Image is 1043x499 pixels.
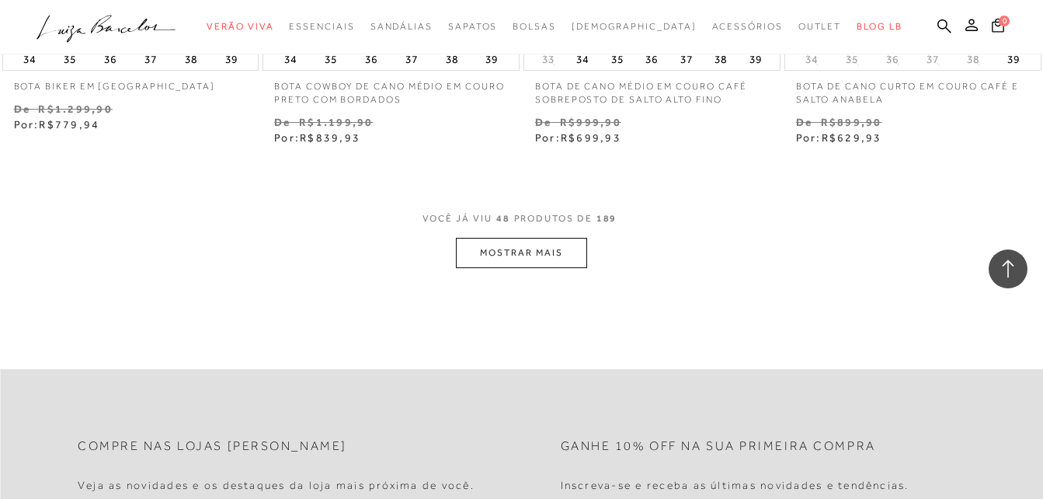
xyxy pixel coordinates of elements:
a: categoryNavScreenReaderText [370,12,433,41]
button: 35 [607,48,628,70]
span: Por: [14,118,100,131]
button: 0 [987,17,1009,38]
span: Sapatos [448,21,497,32]
h2: Compre nas lojas [PERSON_NAME] [78,439,347,454]
button: 34 [19,48,40,70]
span: 189 [596,213,617,224]
button: 37 [676,48,697,70]
small: R$899,90 [821,116,882,128]
span: R$699,93 [561,131,621,144]
small: R$1.299,90 [38,103,112,115]
button: 37 [140,48,162,70]
span: Essenciais [289,21,354,32]
small: De [796,116,812,128]
span: Por: [796,131,882,144]
button: 35 [841,52,863,67]
button: 37 [922,52,944,67]
h2: Ganhe 10% off na sua primeira compra [561,439,876,454]
a: categoryNavScreenReaderText [798,12,842,41]
button: MOSTRAR MAIS [456,238,586,268]
button: 36 [881,52,903,67]
span: Bolsas [513,21,556,32]
button: 39 [481,48,502,70]
a: BOTA DE CANO CURTO EM COURO CAFÉ E SALTO ANABELA [784,71,1041,106]
span: Por: [274,131,360,144]
span: BLOG LB [857,21,902,32]
button: 38 [962,52,984,67]
a: BOTA COWBOY DE CANO MÉDIO EM COURO PRETO COM BORDADOS [262,71,520,106]
span: Outlet [798,21,842,32]
span: Sandálias [370,21,433,32]
a: categoryNavScreenReaderText [712,12,783,41]
span: Verão Viva [207,21,273,32]
button: 36 [99,48,121,70]
small: De [274,116,290,128]
a: BOTA DE CANO MÉDIO EM COURO CAFÉ SOBREPOSTO DE SALTO ALTO FINO [523,71,781,106]
button: 36 [360,48,382,70]
button: 34 [280,48,301,70]
a: BLOG LB [857,12,902,41]
a: categoryNavScreenReaderText [513,12,556,41]
span: VOCÊ JÁ VIU PRODUTOS DE [422,213,621,224]
span: Acessórios [712,21,783,32]
a: categoryNavScreenReaderText [289,12,354,41]
button: 36 [641,48,662,70]
span: Por: [535,131,621,144]
span: R$779,94 [39,118,99,131]
a: noSubCategoriesText [572,12,697,41]
small: R$999,90 [560,116,621,128]
h4: Veja as novidades e os destaques da loja mais próxima de você. [78,479,475,492]
button: 35 [59,48,81,70]
span: 0 [999,16,1010,26]
button: 37 [401,48,422,70]
a: BOTA BIKER EM [GEOGRAPHIC_DATA] [2,71,259,93]
a: categoryNavScreenReaderText [207,12,273,41]
button: 39 [1003,48,1024,70]
button: 33 [537,52,559,67]
button: 38 [441,48,463,70]
button: 39 [745,48,767,70]
button: 39 [221,48,242,70]
button: 38 [180,48,202,70]
h4: Inscreva-se e receba as últimas novidades e tendências. [561,479,909,492]
a: categoryNavScreenReaderText [448,12,497,41]
span: [DEMOGRAPHIC_DATA] [572,21,697,32]
span: R$839,93 [300,131,360,144]
span: R$629,93 [822,131,882,144]
button: 34 [801,52,822,67]
span: 48 [496,213,510,224]
small: R$1.199,90 [299,116,373,128]
small: De [535,116,551,128]
button: 34 [572,48,593,70]
small: De [14,103,30,115]
button: 35 [320,48,342,70]
button: 38 [710,48,732,70]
